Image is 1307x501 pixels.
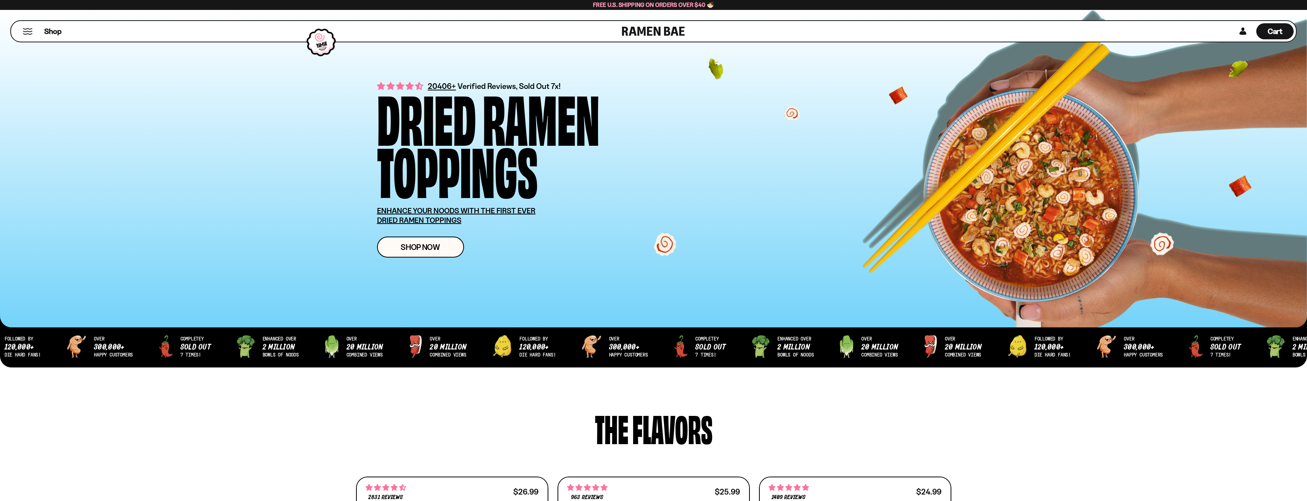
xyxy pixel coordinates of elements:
[368,495,403,501] span: 2831 reviews
[377,206,536,225] u: ENHANCE YOUR NOODS WITH THE FIRST EVER DRIED RAMEN TOPPINGS
[23,28,33,35] button: Mobile Menu Trigger
[377,142,538,195] div: Toppings
[1268,27,1283,36] span: Cart
[772,495,806,501] span: 1409 reviews
[593,1,714,8] span: Free U.S. Shipping on Orders over $40 🍜
[44,26,61,37] span: Shop
[567,483,608,493] span: 4.75 stars
[513,488,538,495] div: $26.99
[916,488,941,495] div: $24.99
[366,483,406,493] span: 4.68 stars
[1256,21,1294,42] div: Cart
[595,409,629,446] div: The
[632,409,712,446] div: flavors
[377,237,464,258] a: Shop Now
[44,23,61,39] a: Shop
[571,495,603,501] span: 963 reviews
[401,243,440,251] span: Shop Now
[483,90,600,142] div: Ramen
[769,483,809,493] span: 4.76 stars
[715,488,740,495] div: $25.99
[377,90,476,142] div: Dried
